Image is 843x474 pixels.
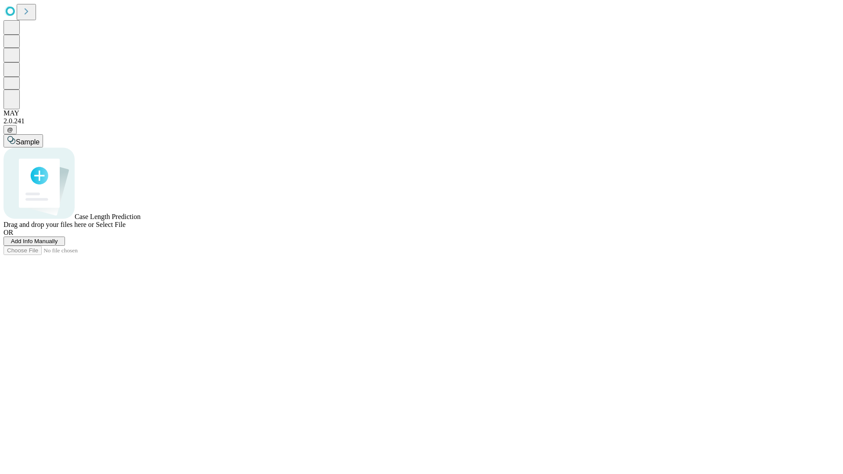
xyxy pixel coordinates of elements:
button: Add Info Manually [4,237,65,246]
div: MAY [4,109,839,117]
span: @ [7,126,13,133]
button: Sample [4,134,43,147]
span: Case Length Prediction [75,213,140,220]
span: Add Info Manually [11,238,58,244]
button: @ [4,125,17,134]
span: Sample [16,138,40,146]
span: Select File [96,221,126,228]
div: 2.0.241 [4,117,839,125]
span: Drag and drop your files here or [4,221,94,228]
span: OR [4,229,13,236]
